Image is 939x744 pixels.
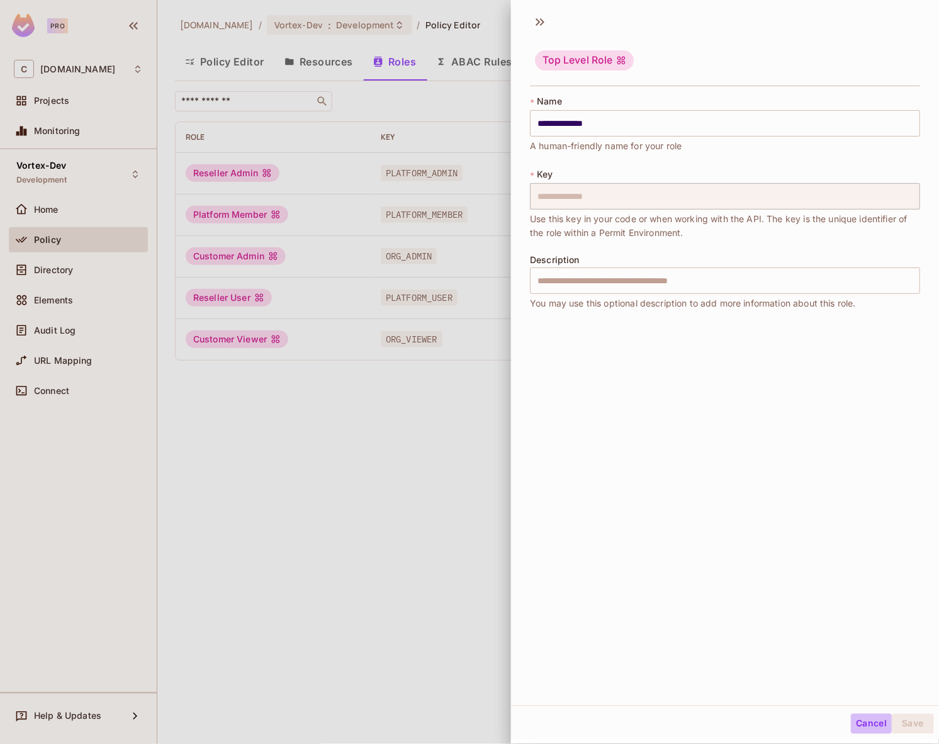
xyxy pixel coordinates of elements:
span: Name [537,96,562,106]
button: Save [892,714,934,734]
span: Use this key in your code or when working with the API. The key is the unique identifier of the r... [530,212,920,240]
span: You may use this optional description to add more information about this role. [530,296,856,310]
div: Top Level Role [535,50,634,70]
span: Key [537,169,553,179]
button: Cancel [851,714,892,734]
span: A human-friendly name for your role [530,139,682,153]
span: Description [530,255,580,265]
